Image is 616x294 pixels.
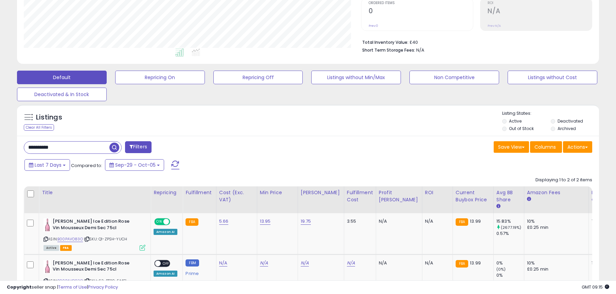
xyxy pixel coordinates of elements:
[379,260,417,266] div: N/A
[88,284,118,290] a: Privacy Policy
[301,260,309,267] a: N/A
[592,189,615,203] div: Fulfillable Quantity
[186,218,198,226] small: FBA
[347,260,355,267] a: N/A
[186,259,199,267] small: FBM
[509,118,522,124] label: Active
[219,189,254,203] div: Cost (Exc. VAT)
[496,189,521,203] div: Avg BB Share
[530,141,562,153] button: Columns
[154,271,177,277] div: Amazon AI
[301,218,311,225] a: 19.75
[186,189,213,196] div: Fulfillment
[154,229,177,235] div: Amazon AI
[369,1,473,5] span: Ordered Items
[534,144,556,150] span: Columns
[53,260,135,274] b: [PERSON_NAME] Ice Edition Rose Vin Mousseux Demi Sec 75cl
[496,231,524,237] div: 0.57%
[592,260,613,266] div: 1
[58,284,87,290] a: Terms of Use
[527,224,583,231] div: £0.25 min
[425,189,450,196] div: ROI
[582,284,609,290] span: 2025-10-13 09:15 GMT
[379,218,417,224] div: N/A
[7,284,118,291] div: seller snap | |
[43,218,145,250] div: ASIN:
[186,268,211,276] div: Prime
[154,189,180,196] div: Repricing
[563,141,592,153] button: Actions
[456,260,468,268] small: FBA
[57,236,83,242] a: B00PAVO83O
[53,218,135,233] b: [PERSON_NAME] Ice Edition Rose Vin Mousseux Demi Sec 75cl
[301,189,341,196] div: [PERSON_NAME]
[35,162,61,168] span: Last 7 Days
[425,260,447,266] div: N/A
[456,218,468,226] small: FBA
[488,7,592,16] h2: N/A
[470,218,481,224] span: 13.99
[527,189,586,196] div: Amazon Fees
[213,71,303,84] button: Repricing Off
[496,203,500,209] small: Avg BB Share.
[347,189,373,203] div: Fulfillment Cost
[496,272,524,278] div: 0%
[496,260,524,266] div: 0%
[260,218,271,225] a: 13.95
[219,218,229,225] a: 5.66
[527,196,531,202] small: Amazon Fees.
[71,162,102,169] span: Compared to:
[362,39,408,45] b: Total Inventory Value:
[17,88,107,101] button: Deactivated & In Stock
[24,124,54,131] div: Clear All Filters
[161,260,172,266] span: OFF
[508,71,597,84] button: Listings without Cost
[43,245,59,251] span: All listings currently available for purchase on Amazon
[558,118,583,124] label: Deactivated
[494,141,529,153] button: Save View
[17,71,107,84] button: Default
[535,177,592,183] div: Displaying 1 to 2 of 2 items
[260,260,268,267] a: N/A
[379,189,419,203] div: Profit [PERSON_NAME]
[115,162,156,168] span: Sep-29 - Oct-05
[219,260,227,267] a: N/A
[369,7,473,16] h2: 0
[105,159,164,171] button: Sep-29 - Oct-05
[43,218,51,232] img: 31ukS+B25LL._SL40_.jpg
[470,260,481,266] span: 13.99
[60,245,72,251] span: FBA
[362,47,415,53] b: Short Term Storage Fees:
[36,113,62,122] h5: Listings
[592,218,613,224] div: 7
[527,218,583,224] div: 10%
[260,189,295,196] div: Min Price
[488,24,501,28] small: Prev: N/A
[509,126,534,131] label: Out of Stock
[155,219,163,225] span: ON
[24,159,70,171] button: Last 7 Days
[169,219,180,225] span: OFF
[496,218,524,224] div: 15.83%
[496,267,506,272] small: (0%)
[416,47,424,53] span: N/A
[456,189,491,203] div: Current Buybox Price
[527,260,583,266] div: 10%
[369,24,378,28] small: Prev: 0
[311,71,401,84] button: Listings without Min/Max
[502,110,599,117] p: Listing States:
[115,71,205,84] button: Repricing On
[43,260,51,274] img: 31ukS+B25LL._SL40_.jpg
[527,266,583,272] div: £0.25 min
[84,236,127,242] span: | SKU: Q1-ZPSH-YUCH
[362,38,587,46] li: £40
[7,284,32,290] strong: Copyright
[558,126,576,131] label: Archived
[501,225,522,230] small: (2677.19%)
[347,218,371,224] div: 3.55
[125,141,152,153] button: Filters
[488,1,592,5] span: ROI
[42,189,148,196] div: Title
[409,71,499,84] button: Non Competitive
[425,218,447,224] div: N/A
